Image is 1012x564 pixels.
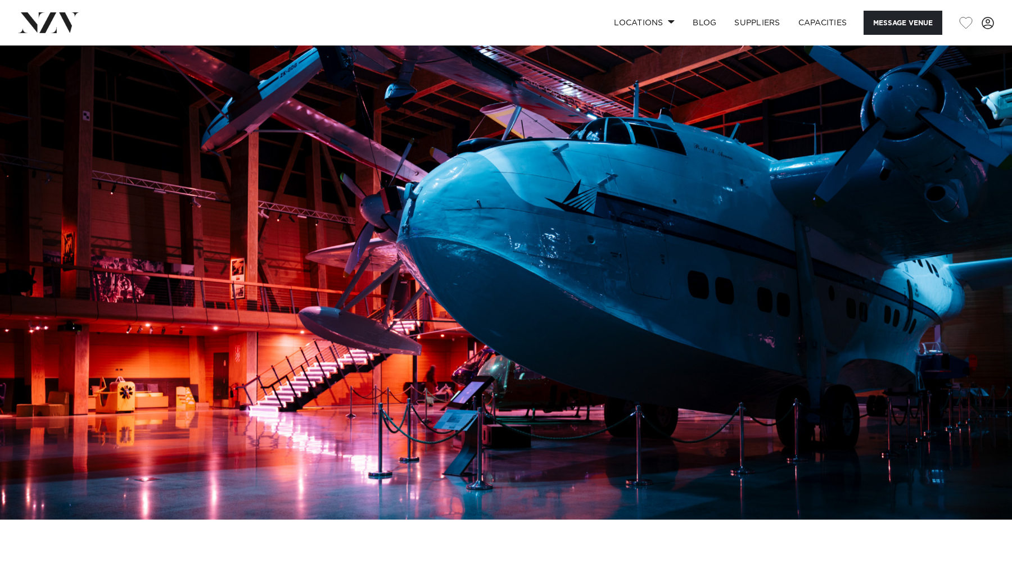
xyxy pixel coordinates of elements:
[605,11,684,35] a: Locations
[725,11,789,35] a: SUPPLIERS
[864,11,942,35] button: Message Venue
[789,11,856,35] a: Capacities
[18,12,79,33] img: nzv-logo.png
[684,11,725,35] a: BLOG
